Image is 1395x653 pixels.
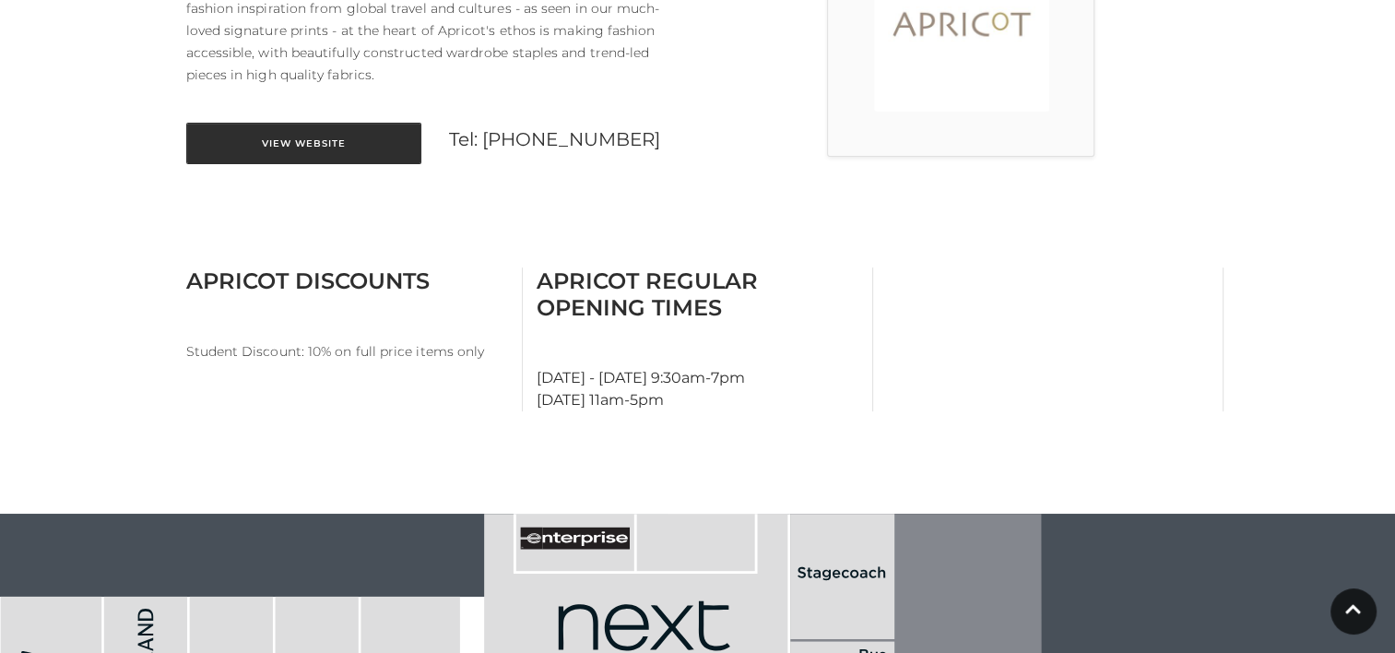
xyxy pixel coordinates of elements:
div: [DATE] - [DATE] 9:30am-7pm [DATE] 11am-5pm [523,267,873,411]
p: Student Discount: 10% on full price items only [186,340,508,362]
a: Tel: [PHONE_NUMBER] [449,128,661,150]
h3: Apricot Discounts [186,267,508,294]
h3: Apricot Regular Opening Times [537,267,858,321]
a: View Website [186,123,421,164]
